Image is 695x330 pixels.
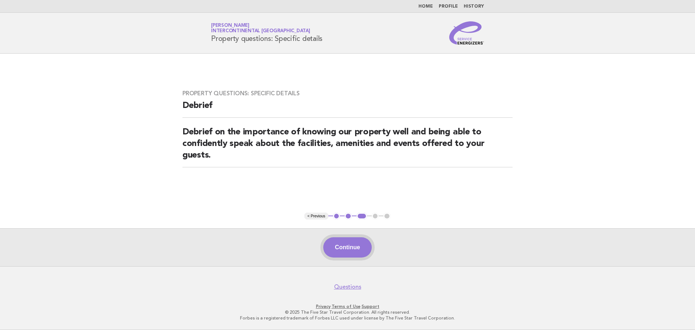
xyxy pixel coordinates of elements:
h1: Property questions: Specific details [211,24,323,42]
a: Profile [439,4,458,9]
button: Continue [323,237,371,258]
a: History [464,4,484,9]
h3: Property questions: Specific details [182,90,513,97]
p: Forbes is a registered trademark of Forbes LLC used under license by The Five Star Travel Corpora... [126,315,569,321]
button: 2 [345,213,352,220]
button: < Previous [304,213,328,220]
a: Privacy [316,304,330,309]
a: Terms of Use [332,304,361,309]
a: [PERSON_NAME]InterContinental [GEOGRAPHIC_DATA] [211,23,310,33]
h2: Debrief on the importance of knowing our property well and being able to confidently speak about ... [182,126,513,167]
a: Home [418,4,433,9]
span: InterContinental [GEOGRAPHIC_DATA] [211,29,310,34]
a: Questions [334,283,361,291]
button: 3 [357,213,367,220]
img: Service Energizers [449,21,484,45]
h2: Debrief [182,100,513,118]
p: © 2025 The Five Star Travel Corporation. All rights reserved. [126,309,569,315]
p: · · [126,304,569,309]
a: Support [362,304,379,309]
button: 1 [333,213,340,220]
